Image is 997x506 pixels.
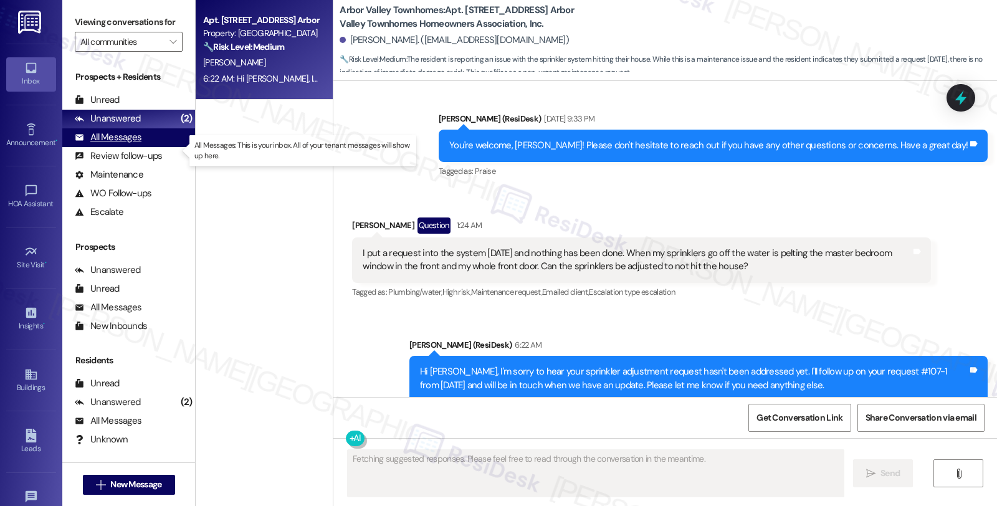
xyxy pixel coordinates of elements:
img: ResiDesk Logo [18,11,44,34]
div: Unanswered [75,264,141,277]
p: All Messages: This is your inbox. All of your tenant messages will show up here. [194,140,411,161]
div: All Messages [75,301,141,314]
i:  [96,480,105,490]
div: Unanswered [75,396,141,409]
div: (2) [178,393,196,412]
div: New Inbounds [75,320,147,333]
div: [DATE] 9:33 PM [541,112,594,125]
span: Plumbing/water , [388,287,442,297]
span: • [55,136,57,145]
div: Unknown [75,433,128,446]
span: Escalation type escalation [589,287,675,297]
div: Prospects [62,241,195,254]
a: Inbox [6,57,56,91]
button: Send [853,459,914,487]
div: Property: [GEOGRAPHIC_DATA] [203,27,318,40]
div: [PERSON_NAME] [352,217,930,237]
textarea: Fetching suggested responses. Please feel free to read through the conversation in the meantime. [348,450,844,497]
i:  [954,469,963,479]
div: Unread [75,377,120,390]
div: Apt. [STREET_ADDRESS] Arbor Valley Townhomes Homeowners Association, Inc. [203,14,318,27]
div: Unanswered [75,112,141,125]
div: Escalate [75,206,123,219]
strong: 🔧 Risk Level: Medium [340,54,406,64]
label: Viewing conversations for [75,12,183,32]
i:  [169,37,176,47]
div: Hi [PERSON_NAME], I'm sorry to hear your sprinkler adjustment request hasn't been addressed yet. ... [420,365,968,392]
span: Emailed client , [542,287,589,297]
a: Insights • [6,302,56,336]
span: Maintenance request , [471,287,542,297]
a: Buildings [6,364,56,398]
div: (2) [178,109,196,128]
div: 1:24 AM [454,219,482,232]
div: Tagged as: [352,283,930,301]
div: Question [417,217,451,233]
span: : The resident is reporting an issue with the sprinkler system hitting their house. While this is... [340,53,997,80]
div: 6:22 AM [512,338,541,351]
span: • [45,259,47,267]
a: Site Visit • [6,241,56,275]
div: You're welcome, [PERSON_NAME]! Please don't hesitate to reach out if you have any other questions... [449,139,968,152]
i:  [866,469,875,479]
strong: 🔧 Risk Level: Medium [203,41,284,52]
div: Tagged as: [439,162,988,180]
span: Share Conversation via email [866,411,976,424]
div: All Messages [75,414,141,427]
button: New Message [83,475,175,495]
div: Prospects + Residents [62,70,195,84]
div: Unread [75,93,120,107]
div: [PERSON_NAME] (ResiDesk) [409,338,988,356]
span: Praise [475,166,495,176]
div: All Messages [75,131,141,144]
div: Maintenance [75,168,143,181]
button: Share Conversation via email [857,404,985,432]
div: Review follow-ups [75,150,162,163]
span: [PERSON_NAME] [203,57,265,68]
div: I put a request into the system [DATE] and nothing has been done. When my sprinklers go off the w... [363,247,910,274]
span: New Message [110,478,161,491]
input: All communities [80,32,163,52]
a: Leads [6,425,56,459]
span: Get Conversation Link [756,411,842,424]
button: Get Conversation Link [748,404,851,432]
span: • [43,320,45,328]
span: Send [880,467,900,480]
b: Arbor Valley Townhomes: Apt. [STREET_ADDRESS] Arbor Valley Townhomes Homeowners Association, Inc. [340,4,589,31]
div: Unread [75,282,120,295]
div: [PERSON_NAME]. ([EMAIL_ADDRESS][DOMAIN_NAME]) [340,34,569,47]
div: [PERSON_NAME] (ResiDesk) [439,112,988,130]
div: Residents [62,354,195,367]
a: HOA Assistant [6,180,56,214]
div: WO Follow-ups [75,187,151,200]
span: High risk , [442,287,472,297]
